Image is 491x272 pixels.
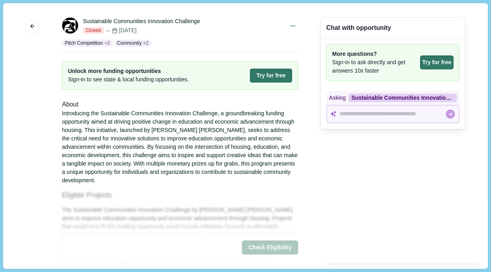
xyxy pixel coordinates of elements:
[62,100,298,110] div: About
[68,75,189,84] span: Sign-in to see state & local funding opportunities.
[349,94,457,102] div: Sustainable Communities Innovation Challenge
[420,55,453,69] button: Try for free
[62,18,78,34] img: 7455c0b4701011e9bc530242ac110002.png
[62,109,298,185] div: Introducing the Sustainable Communities Innovation Challenge, a groundbreaking funding opportunit...
[117,39,141,47] p: Community
[242,241,298,255] button: Check Eligibility
[105,26,137,35] div: [DATE]
[68,67,189,75] span: Unlock more funding opportunities
[326,91,460,105] div: Asking
[83,17,200,26] div: Sustainable Communities Innovation Challenge
[83,27,104,34] span: Closed
[332,50,418,58] span: More questions?
[65,39,103,47] p: Pitch Competition
[143,39,149,47] span: + 2
[326,23,391,32] div: Chat with opportunity
[332,58,418,75] span: Sign-in to ask directly and get answers 10x faster
[104,39,110,47] span: + 2
[250,69,292,83] button: Try for free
